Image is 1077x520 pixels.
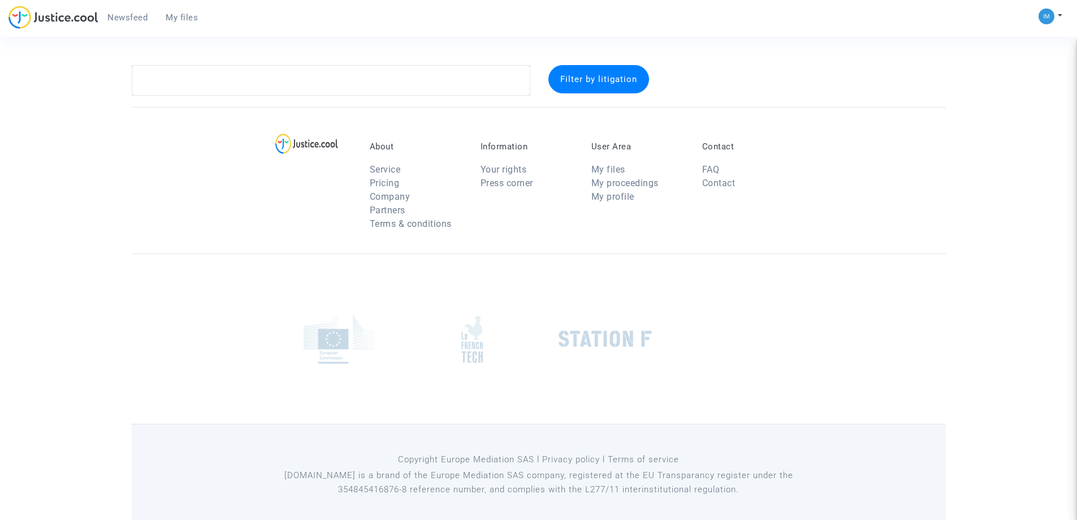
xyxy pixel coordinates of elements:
p: About [370,141,464,152]
a: Pricing [370,178,400,188]
p: Information [481,141,574,152]
img: french_tech.png [461,315,483,363]
img: europe_commision.png [304,315,374,364]
a: My files [591,164,625,175]
p: [DOMAIN_NAME] is a brand of the Europe Mediation SAS company, registered at the EU Transparancy r... [281,469,796,497]
img: logo-lg.svg [275,134,338,154]
a: My proceedings [591,178,659,188]
a: Contact [702,178,736,188]
a: Your rights [481,164,527,175]
img: jc-logo.svg [8,6,98,29]
a: My profile [591,191,634,202]
img: stationf.png [559,330,652,347]
span: My files [166,12,198,23]
a: Service [370,164,401,175]
p: User Area [591,141,685,152]
a: My files [157,9,207,26]
a: Partners [370,205,405,216]
img: a105443982b9e25553e3eed4c9f672e7 [1039,8,1054,24]
a: Press corner [481,178,533,188]
p: Contact [702,141,796,152]
span: Newsfeed [107,12,148,23]
a: Newsfeed [98,9,157,26]
a: FAQ [702,164,720,175]
a: Terms & conditions [370,218,452,229]
p: Copyright Europe Mediation SAS l Privacy policy l Terms of service [281,453,796,467]
span: Filter by litigation [560,74,637,84]
a: Company [370,191,410,202]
